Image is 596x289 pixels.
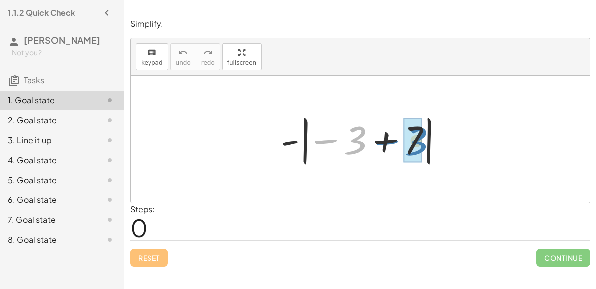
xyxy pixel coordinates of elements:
i: Task not started. [104,194,116,206]
i: Task not started. [104,214,116,226]
div: 3. Line it up [8,134,88,146]
span: keypad [141,59,163,66]
span: 0 [130,212,148,243]
div: 2. Goal state [8,114,88,126]
div: 1. Goal state [8,95,88,106]
div: 6. Goal state [8,194,88,206]
button: undoundo [170,43,196,70]
button: keyboardkeypad [136,43,168,70]
span: undo [176,59,191,66]
i: keyboard [147,47,156,59]
span: redo [201,59,215,66]
span: fullscreen [227,59,256,66]
i: undo [178,47,188,59]
span: [PERSON_NAME] [24,34,100,46]
button: fullscreen [222,43,262,70]
i: Task not started. [104,154,116,166]
i: Task not started. [104,134,116,146]
button: redoredo [196,43,220,70]
div: 4. Goal state [8,154,88,166]
i: Task not started. [104,95,116,106]
div: 7. Goal state [8,214,88,226]
span: Tasks [24,75,44,85]
label: Steps: [130,204,155,214]
div: Not you? [12,48,116,58]
div: 8. Goal state [8,234,88,246]
i: Task not started. [104,174,116,186]
i: redo [203,47,213,59]
h4: 1.1.2 Quick Check [8,7,75,19]
i: Task not started. [104,234,116,246]
p: Simplify. [130,18,590,30]
i: Task not started. [104,114,116,126]
div: 5. Goal state [8,174,88,186]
